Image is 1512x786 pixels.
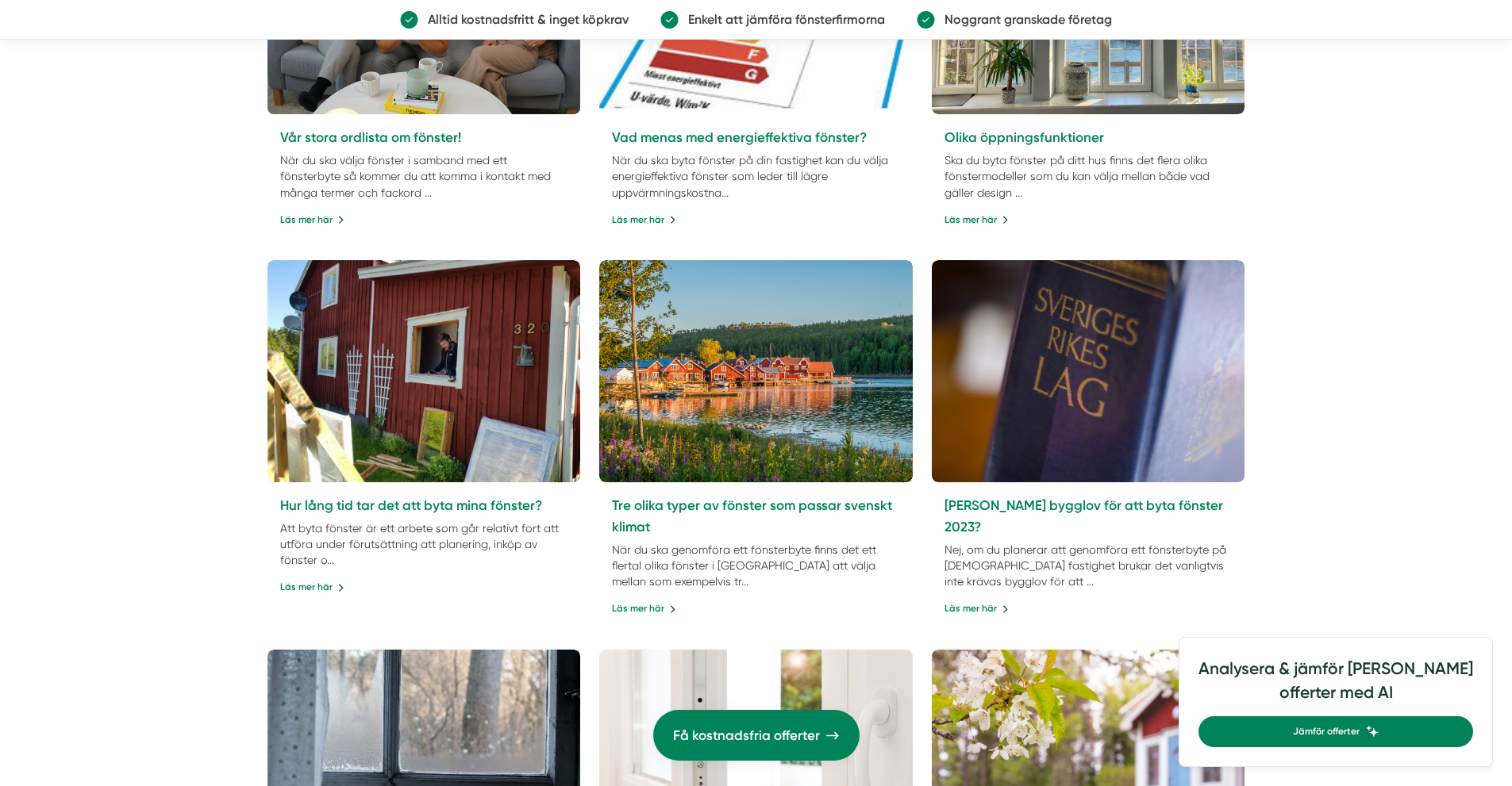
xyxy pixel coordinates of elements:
span: Jämför offerter [1293,724,1360,739]
a: Läs mer här [612,601,676,616]
p: När du ska genomföra ett fönsterbyte finns det ett flertal olika fönster i [GEOGRAPHIC_DATA] att ... [612,542,900,589]
img: Fönster, byta fönster [267,260,581,482]
p: Att byta fönster är ett arbete som går relativt fort att utföra under förutsättning att planering... [280,520,568,568]
a: Läs mer här [280,580,344,595]
a: Hur lång tid tar det att byta mina fönster? [280,497,542,513]
a: Få kostnadsfria offerter [653,710,860,761]
a: Olika öppningsfunktioner [945,129,1104,145]
span: Få kostnadsfria offerter [673,725,820,746]
a: [PERSON_NAME] bygglov för att byta fönster 2023? [945,497,1223,535]
p: Nej, om du planerar att genomföra ett fönsterbyte på [DEMOGRAPHIC_DATA] fastighet brukar det vanl... [945,542,1233,589]
a: Läs mer här [280,213,344,228]
img: Fönster, fönster Sverige [599,260,913,482]
h4: Analysera & jämför [PERSON_NAME] offerter med AI [1198,657,1473,716]
a: Läs mer här [612,213,676,228]
img: bygglov byta fönster [932,260,1245,482]
p: Enkelt att jämföra fönsterfirmorna [679,10,885,29]
a: Läs mer här [945,213,1009,228]
p: Noggrant granskade företag [935,10,1112,29]
a: Tre olika typer av fönster som passar svenskt klimat [612,497,892,535]
a: Vad menas med energieffektiva fönster? [612,129,867,145]
p: När du ska byta fönster på din fastighet kan du välja energieffektiva fönster som leder till lägr... [612,152,900,200]
a: Läs mer här [945,601,1009,616]
p: Ska du byta fönster på ditt hus finns det flera olika fönstermodeller som du kan välja mellan båd... [945,152,1233,200]
a: Vår stora ordlista om fönster! [280,129,461,145]
p: Alltid kostnadsfritt & inget köpkrav [418,10,629,29]
a: Jämför offerter [1198,716,1473,747]
p: När du ska välja fönster i samband med ett fönsterbyte så kommer du att komma i kontakt med många... [280,152,568,200]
